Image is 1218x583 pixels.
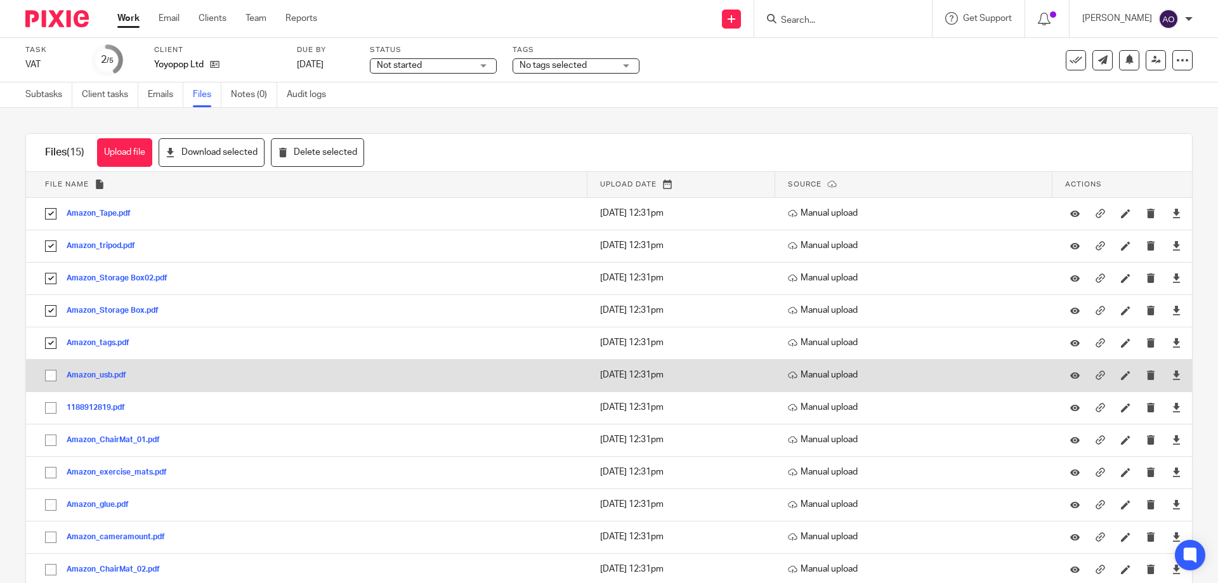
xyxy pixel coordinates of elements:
input: Select [39,202,63,226]
img: Pixie [25,10,89,27]
label: Tags [513,45,639,55]
a: Download [1172,207,1181,219]
a: Download [1172,272,1181,284]
button: Amazon_tags.pdf [67,339,139,348]
button: Amazon_Storage Box02.pdf [67,274,177,283]
button: Amazon_ChairMat_01.pdf [67,436,169,445]
a: Download [1172,369,1181,381]
input: Select [39,396,63,420]
p: Manual upload [788,466,1046,478]
label: Due by [297,45,354,55]
p: [DATE] 12:31pm [600,466,769,478]
p: Manual upload [788,498,1046,511]
input: Select [39,461,63,485]
span: Upload date [600,181,657,188]
input: Search [780,15,894,27]
input: Select [39,428,63,452]
p: Manual upload [788,207,1046,219]
p: [DATE] 12:31pm [600,401,769,414]
span: No tags selected [520,61,587,70]
a: Work [117,12,140,25]
p: Manual upload [788,563,1046,575]
span: File name [45,181,89,188]
a: Download [1172,563,1181,575]
p: Manual upload [788,433,1046,446]
input: Select [39,331,63,355]
a: Download [1172,401,1181,414]
input: Select [39,493,63,517]
a: Notes (0) [231,82,277,107]
p: Manual upload [788,336,1046,349]
a: Client tasks [82,82,138,107]
a: Download [1172,498,1181,511]
button: Amazon_glue.pdf [67,501,138,509]
p: Yoyopop Ltd [154,58,204,71]
label: Status [370,45,497,55]
p: [DATE] 12:31pm [600,272,769,284]
label: Client [154,45,281,55]
a: Files [193,82,221,107]
p: [DATE] 12:31pm [600,207,769,219]
label: Task [25,45,76,55]
p: [DATE] 12:31pm [600,498,769,511]
a: Reports [285,12,317,25]
a: Audit logs [287,82,336,107]
input: Select [39,364,63,388]
a: Emails [148,82,183,107]
a: Download [1172,530,1181,543]
button: Amazon_usb.pdf [67,371,136,380]
a: Download [1172,433,1181,446]
a: Email [159,12,180,25]
button: Download selected [159,138,265,167]
input: Select [39,558,63,582]
button: Amazon_cameramount.pdf [67,533,174,542]
a: Team [246,12,266,25]
p: [PERSON_NAME] [1082,12,1152,25]
button: 1188912819.pdf [67,403,134,412]
p: [DATE] 12:31pm [600,336,769,349]
input: Select [39,234,63,258]
button: Amazon_exercise_mats.pdf [67,468,176,477]
p: Manual upload [788,304,1046,317]
span: Not started [377,61,422,70]
p: Manual upload [788,530,1046,543]
a: Download [1172,336,1181,349]
div: VAT [25,58,76,71]
small: /5 [107,57,114,64]
span: [DATE] [297,60,324,69]
p: [DATE] 12:31pm [600,304,769,317]
span: Get Support [963,14,1012,23]
p: [DATE] 12:31pm [600,530,769,543]
p: [DATE] 12:31pm [600,433,769,446]
input: Select [39,266,63,291]
h1: Files [45,146,84,159]
button: Upload file [97,138,152,167]
button: Amazon_Storage Box.pdf [67,306,168,315]
button: Amazon_ChairMat_02.pdf [67,565,169,574]
p: [DATE] 12:31pm [600,369,769,381]
p: [DATE] 12:31pm [600,239,769,252]
p: Manual upload [788,239,1046,252]
button: Delete selected [271,138,364,167]
span: (15) [67,147,84,157]
a: Subtasks [25,82,72,107]
p: Manual upload [788,272,1046,284]
img: svg%3E [1158,9,1179,29]
input: Select [39,525,63,549]
a: Clients [199,12,226,25]
p: Manual upload [788,369,1046,381]
div: 2 [101,53,114,67]
span: Source [788,181,822,188]
a: Download [1172,466,1181,478]
span: Actions [1065,181,1102,188]
a: Download [1172,304,1181,317]
a: Download [1172,239,1181,252]
p: [DATE] 12:31pm [600,563,769,575]
button: Amazon_tripod.pdf [67,242,145,251]
button: Amazon_Tape.pdf [67,209,140,218]
input: Select [39,299,63,323]
p: Manual upload [788,401,1046,414]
